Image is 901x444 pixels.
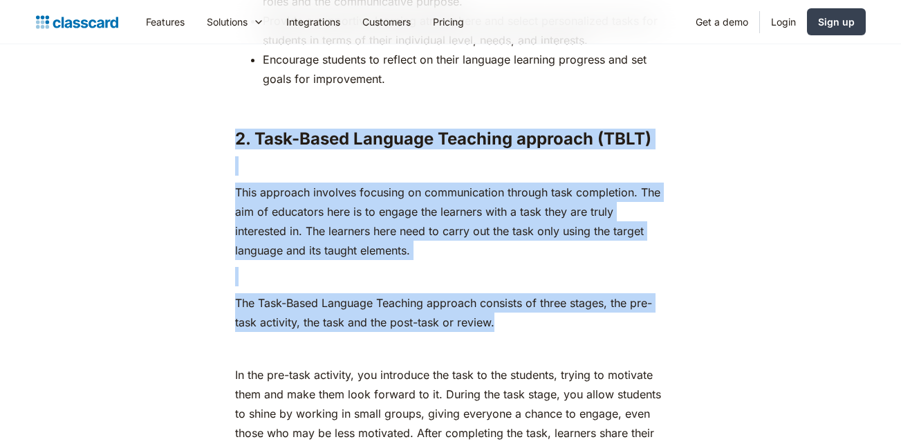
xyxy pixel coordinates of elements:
li: Encourage students to reflect on their language learning progress and set goals for improvement. [263,50,666,89]
a: Get a demo [685,6,759,37]
strong: 2. Task-Based Language Teaching approach (TBLT) [235,129,651,149]
div: Solutions [207,15,248,29]
a: Pricing [422,6,475,37]
p: ‍ [235,339,666,358]
a: Login [760,6,807,37]
a: home [36,12,118,32]
p: This approach involves focusing on communication through task completion. The aim of educators he... [235,183,666,260]
div: Solutions [196,6,275,37]
p: ‍ [235,156,666,176]
a: Customers [351,6,422,37]
div: Sign up [818,15,855,29]
a: Integrations [275,6,351,37]
p: ‍ [235,95,666,115]
p: ‍ [235,267,666,286]
p: The Task-Based Language Teaching approach consists of three stages, the pre-task activity, the ta... [235,293,666,332]
a: Features [135,6,196,37]
a: Sign up [807,8,866,35]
